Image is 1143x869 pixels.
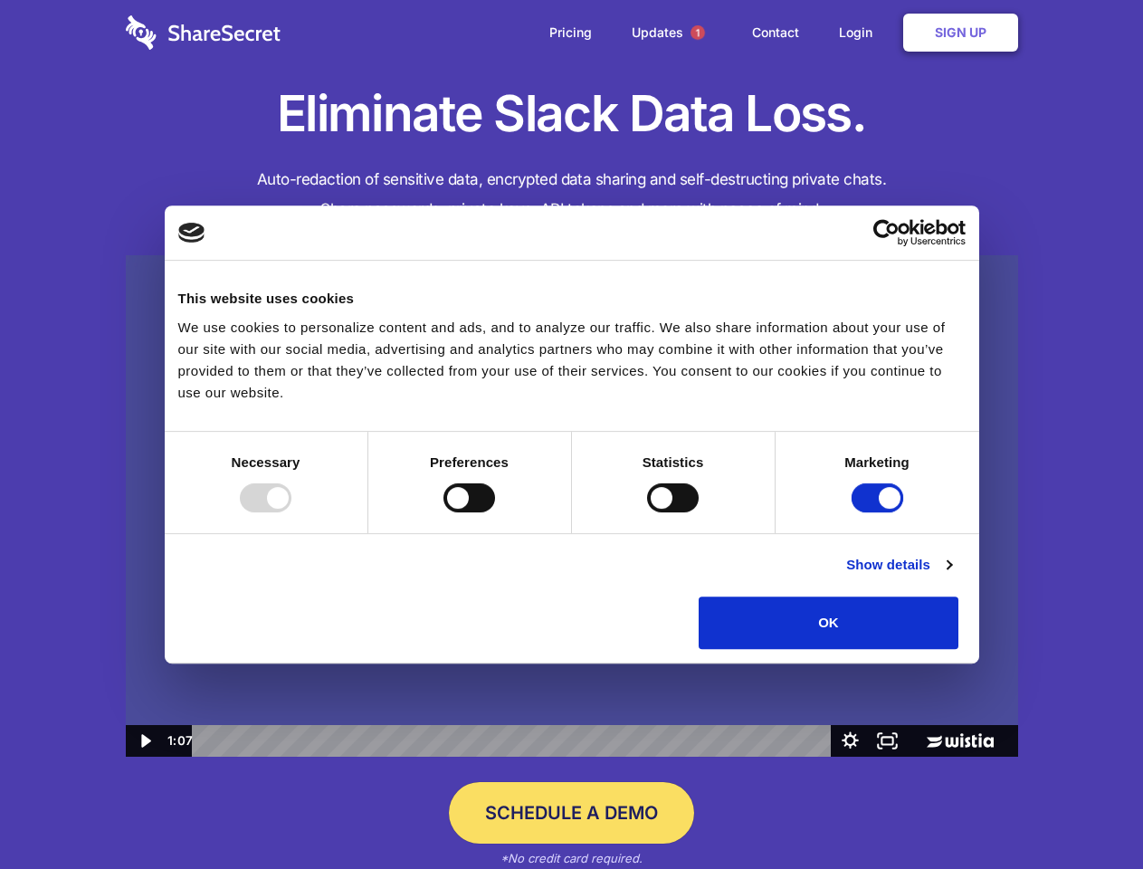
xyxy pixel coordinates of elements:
[821,5,900,61] a: Login
[178,288,966,310] div: This website uses cookies
[807,219,966,246] a: Usercentrics Cookiebot - opens in a new window
[126,255,1018,758] img: Sharesecret
[500,851,643,865] em: *No credit card required.
[846,554,951,576] a: Show details
[126,15,281,50] img: logo-wordmark-white-trans-d4663122ce5f474addd5e946df7df03e33cb6a1c49d2221995e7729f52c070b2.svg
[206,725,823,757] div: Playbar
[844,454,910,470] strong: Marketing
[691,25,705,40] span: 1
[1053,778,1121,847] iframe: Drift Widget Chat Controller
[126,165,1018,224] h4: Auto-redaction of sensitive data, encrypted data sharing and self-destructing private chats. Shar...
[734,5,817,61] a: Contact
[449,782,694,844] a: Schedule a Demo
[531,5,610,61] a: Pricing
[869,725,906,757] button: Fullscreen
[178,223,205,243] img: logo
[126,725,163,757] button: Play Video
[906,725,1017,757] a: Wistia Logo -- Learn More
[699,597,958,649] button: OK
[430,454,509,470] strong: Preferences
[178,317,966,404] div: We use cookies to personalize content and ads, and to analyze our traffic. We also share informat...
[126,81,1018,147] h1: Eliminate Slack Data Loss.
[903,14,1018,52] a: Sign Up
[643,454,704,470] strong: Statistics
[232,454,300,470] strong: Necessary
[832,725,869,757] button: Show settings menu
